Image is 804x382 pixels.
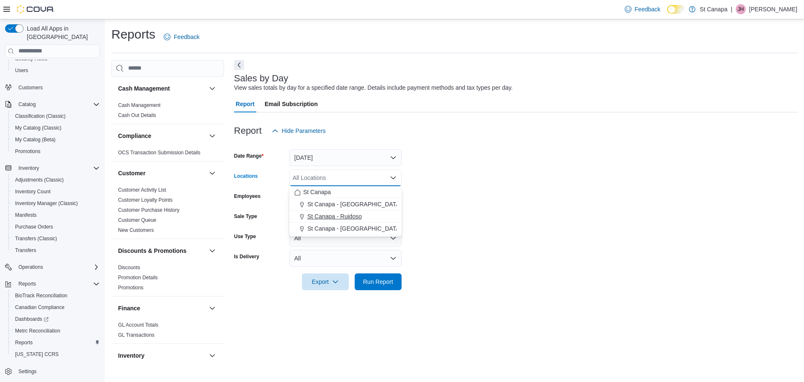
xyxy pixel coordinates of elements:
span: Transfers [15,247,36,254]
button: Users [8,65,103,76]
span: Transfers [12,245,100,255]
span: Reports [12,338,100,348]
span: Reports [15,339,33,346]
a: Users [12,65,31,75]
a: Dashboards [12,314,52,324]
span: Settings [18,368,36,375]
a: My Catalog (Beta) [12,135,59,145]
span: Report [236,96,255,112]
label: Is Delivery [234,253,259,260]
span: Purchase Orders [12,222,100,232]
span: Inventory [18,165,39,172]
a: Transfers [12,245,39,255]
span: Manifests [15,212,36,218]
button: Promotions [8,146,103,157]
a: Customer Activity List [118,187,166,193]
span: St Canapa [303,188,331,196]
div: Discounts & Promotions [111,262,224,296]
span: Feedback [174,33,199,41]
span: Feedback [635,5,660,13]
img: Cova [17,5,54,13]
button: Inventory [207,351,217,361]
span: St Canapa - Ruidoso [307,212,362,221]
span: St Canapa - [GEOGRAPHIC_DATA][PERSON_NAME] [307,224,449,233]
a: Classification (Classic) [12,111,69,121]
a: Settings [15,366,40,377]
span: Export [307,273,344,290]
a: Customer Queue [118,217,156,223]
span: Canadian Compliance [12,302,100,312]
h3: Inventory [118,351,144,360]
a: Customers [15,83,46,93]
a: Customer Purchase History [118,207,180,213]
button: Customer [118,169,206,177]
span: Settings [15,366,100,377]
span: Transfers (Classic) [12,234,100,244]
a: Promotion Details [118,275,158,281]
div: View sales totals by day for a specified date range. Details include payment methods and tax type... [234,83,513,92]
a: Dashboards [8,313,103,325]
button: Export [302,273,349,290]
a: GL Transactions [118,332,155,338]
span: Customer Loyalty Points [118,197,173,203]
button: Metrc Reconciliation [8,325,103,337]
a: Inventory Manager (Classic) [12,198,81,208]
span: Inventory [15,163,100,173]
span: Reports [15,279,100,289]
a: Feedback [621,1,664,18]
button: Cash Management [118,84,206,93]
button: My Catalog (Beta) [8,134,103,146]
span: Adjustments (Classic) [15,177,64,183]
span: Customer Activity List [118,187,166,193]
button: St Canapa - [GEOGRAPHIC_DATA] [289,198,402,210]
span: Metrc Reconciliation [15,327,60,334]
button: Discounts & Promotions [118,247,206,255]
a: Reports [12,338,36,348]
a: Inventory Count [12,187,54,197]
button: St Canapa - [GEOGRAPHIC_DATA][PERSON_NAME] [289,223,402,235]
span: OCS Transaction Submission Details [118,149,201,156]
span: Inventory Count [15,188,51,195]
input: Dark Mode [667,5,685,14]
span: Dashboards [12,314,100,324]
span: Canadian Compliance [15,304,64,311]
button: [DATE] [289,149,402,166]
div: Choose from the following options [289,186,402,235]
button: Operations [15,262,46,272]
span: Inventory Manager (Classic) [15,200,78,207]
span: Users [12,65,100,75]
button: [US_STATE] CCRS [8,348,103,360]
button: Close list of options [390,174,397,181]
span: Cash Out Details [118,112,156,119]
button: Catalog [15,99,39,109]
button: Catalog [2,99,103,110]
span: Classification (Classic) [15,113,66,120]
span: GL Transactions [118,332,155,338]
span: Load All Apps in [GEOGRAPHIC_DATA] [23,24,100,41]
span: Classification (Classic) [12,111,100,121]
h3: Discounts & Promotions [118,247,186,255]
button: Compliance [207,131,217,141]
button: My Catalog (Classic) [8,122,103,134]
button: Customer [207,168,217,178]
button: Discounts & Promotions [207,246,217,256]
button: Purchase Orders [8,221,103,233]
span: Operations [18,264,43,270]
button: Operations [2,261,103,273]
button: Cash Management [207,83,217,94]
div: Customer [111,185,224,239]
label: Locations [234,173,258,179]
span: My Catalog (Beta) [15,136,56,143]
button: Next [234,60,244,70]
span: Catalog [15,99,100,109]
a: New Customers [118,227,154,233]
span: Users [15,67,28,74]
button: Reports [2,278,103,290]
span: St Canapa - [GEOGRAPHIC_DATA] [307,200,401,208]
button: Finance [207,303,217,313]
span: Run Report [363,278,393,286]
span: Promotions [12,146,100,156]
a: GL Account Totals [118,322,158,328]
